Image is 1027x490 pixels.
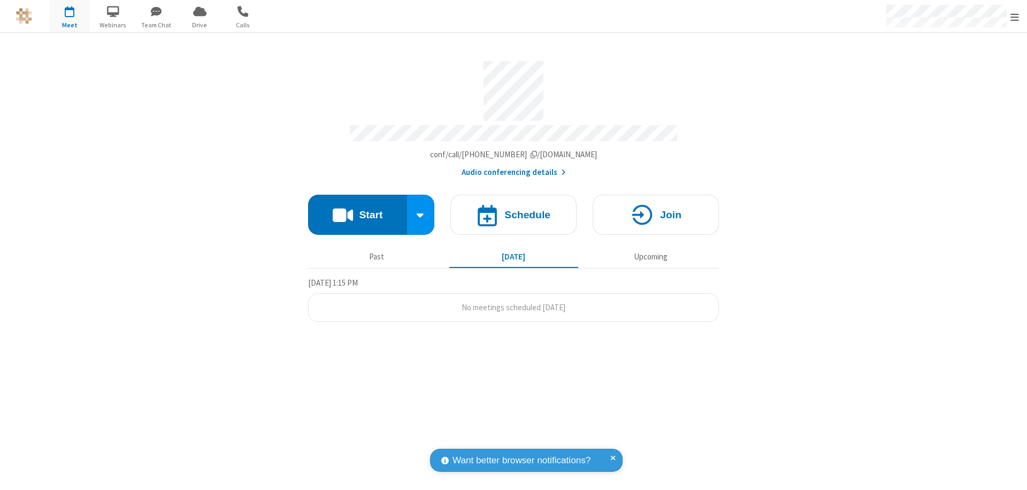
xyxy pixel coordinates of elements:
[660,210,681,220] h4: Join
[308,277,719,323] section: Today's Meetings
[93,20,133,30] span: Webinars
[50,20,90,30] span: Meet
[450,195,577,235] button: Schedule
[308,195,407,235] button: Start
[359,210,382,220] h4: Start
[180,20,220,30] span: Drive
[462,166,566,179] button: Audio conferencing details
[308,53,719,179] section: Account details
[312,247,441,267] button: Past
[136,20,177,30] span: Team Chat
[430,149,597,161] button: Copy my meeting room linkCopy my meeting room link
[586,247,715,267] button: Upcoming
[593,195,719,235] button: Join
[449,247,578,267] button: [DATE]
[462,302,565,312] span: No meetings scheduled [DATE]
[430,149,597,159] span: Copy my meeting room link
[453,454,591,468] span: Want better browser notifications?
[223,20,263,30] span: Calls
[407,195,435,235] div: Start conference options
[504,210,550,220] h4: Schedule
[1000,462,1019,483] iframe: Chat
[308,278,358,288] span: [DATE] 1:15 PM
[16,8,32,24] img: QA Selenium DO NOT DELETE OR CHANGE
